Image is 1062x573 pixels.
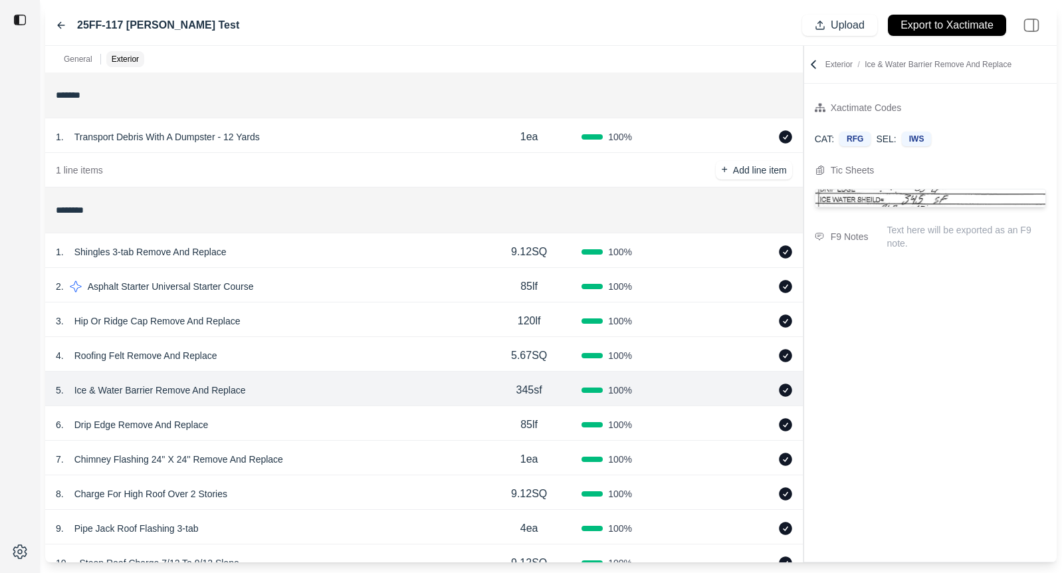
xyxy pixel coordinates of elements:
p: 5.67SQ [511,348,547,364]
p: 9.12SQ [511,555,547,571]
p: General [64,54,92,64]
p: 5 . [56,384,64,397]
p: Ice & Water Barrier Remove And Replace [69,381,251,400]
p: 345sf [516,382,542,398]
p: 9.12SQ [511,486,547,502]
p: Text here will be exported as an F9 note. [887,223,1046,250]
p: Asphalt Starter Universal Starter Course [82,277,259,296]
p: Add line item [733,164,787,177]
p: 6 . [56,418,64,431]
span: 100 % [608,349,632,362]
img: comment [815,233,824,241]
span: 100 % [608,522,632,535]
p: Shingles 3-tab Remove And Replace [69,243,232,261]
span: 100 % [608,130,632,144]
span: 100 % [608,418,632,431]
p: CAT: [815,132,834,146]
img: right-panel.svg [1017,11,1046,40]
p: Transport Debris With A Dumpster - 12 Yards [69,128,265,146]
p: Chimney Flashing 24'' X 24'' Remove And Replace [69,450,288,469]
p: Upload [831,18,865,33]
button: Upload [802,15,877,36]
button: Export to Xactimate [888,15,1006,36]
p: 85lf [520,417,538,433]
span: 100 % [608,556,632,570]
p: 4ea [520,520,538,536]
span: 100 % [608,245,632,259]
span: 100 % [608,487,632,501]
p: SEL: [876,132,896,146]
p: 85lf [520,279,538,294]
div: F9 Notes [831,229,869,245]
span: / [853,60,865,69]
span: 100 % [608,384,632,397]
p: 120lf [518,313,541,329]
span: 100 % [608,280,632,293]
label: 25FF-117 [PERSON_NAME] Test [77,17,239,33]
p: Export to Xactimate [901,18,994,33]
p: 10 . [56,556,68,570]
p: Charge For High Roof Over 2 Stories [69,485,233,503]
div: IWS [902,132,932,146]
p: + [721,162,727,177]
span: 100 % [608,453,632,466]
p: 8 . [56,487,64,501]
p: 1 . [56,245,64,259]
p: 1 . [56,130,64,144]
p: 9.12SQ [511,244,547,260]
p: Steep Roof Charge 7/12 To 9/12 Slope [74,554,244,572]
div: Tic Sheets [831,162,875,178]
p: 9 . [56,522,64,535]
p: 1 line items [56,164,103,177]
p: Exterior [112,54,139,64]
img: Cropped Image [815,189,1045,207]
p: 1ea [520,129,538,145]
p: Roofing Felt Remove And Replace [69,346,223,365]
span: 100 % [608,314,632,328]
div: Xactimate Codes [831,100,902,116]
div: RFG [839,132,871,146]
p: 3 . [56,314,64,328]
p: 2 . [56,280,64,293]
p: Exterior [825,59,1011,70]
p: Pipe Jack Roof Flashing 3-tab [69,519,204,538]
p: 4 . [56,349,64,362]
p: 7 . [56,453,64,466]
img: toggle sidebar [13,13,27,27]
span: Ice & Water Barrier Remove And Replace [865,60,1011,69]
button: +Add line item [716,161,792,179]
p: Drip Edge Remove And Replace [69,415,214,434]
p: 1ea [520,451,538,467]
p: Hip Or Ridge Cap Remove And Replace [69,312,246,330]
